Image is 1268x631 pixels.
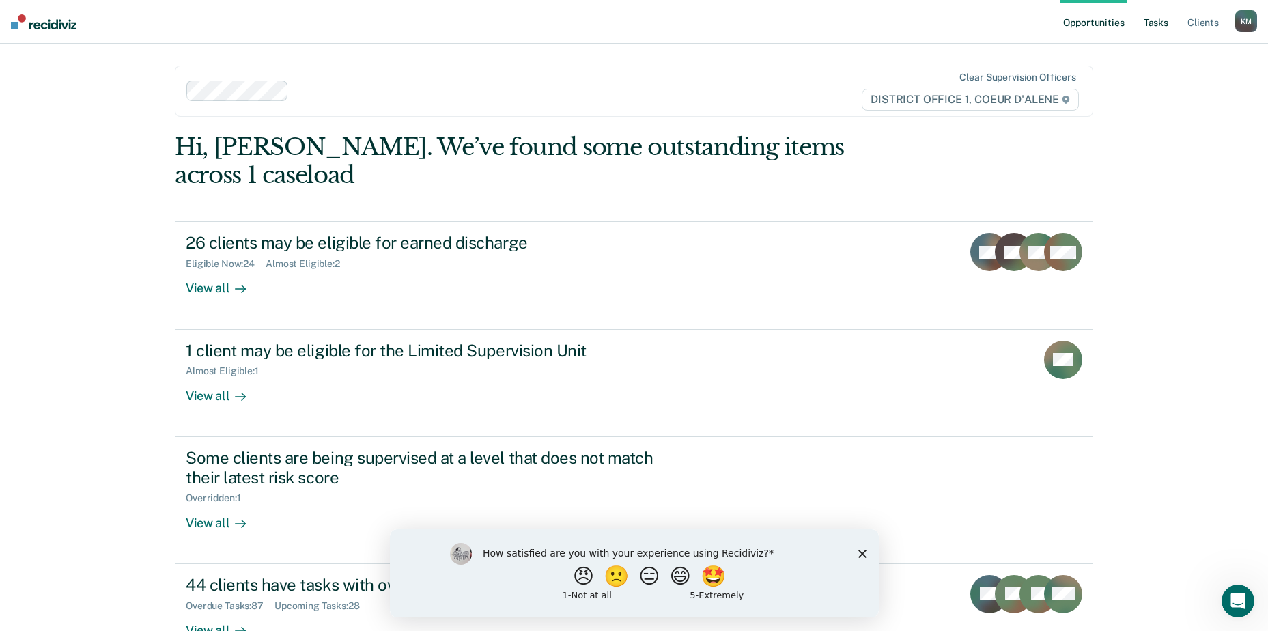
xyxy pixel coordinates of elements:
[1222,585,1254,617] iframe: Intercom live chat
[175,437,1093,564] a: Some clients are being supervised at a level that does not match their latest risk scoreOverridde...
[390,529,879,617] iframe: Survey by Kim from Recidiviz
[175,330,1093,437] a: 1 client may be eligible for the Limited Supervision UnitAlmost Eligible:1View all
[175,133,910,189] div: Hi, [PERSON_NAME]. We’ve found some outstanding items across 1 caseload
[1235,10,1257,32] div: K M
[959,72,1075,83] div: Clear supervision officers
[186,270,262,296] div: View all
[1235,10,1257,32] button: KM
[186,600,274,612] div: Overdue Tasks : 87
[186,341,665,361] div: 1 client may be eligible for the Limited Supervision Unit
[274,600,371,612] div: Upcoming Tasks : 28
[186,504,262,531] div: View all
[186,365,270,377] div: Almost Eligible : 1
[186,233,665,253] div: 26 clients may be eligible for earned discharge
[266,258,351,270] div: Almost Eligible : 2
[186,492,251,504] div: Overridden : 1
[862,89,1079,111] span: DISTRICT OFFICE 1, COEUR D'ALENE
[186,575,665,595] div: 44 clients have tasks with overdue or upcoming due dates
[186,258,266,270] div: Eligible Now : 24
[186,377,262,404] div: View all
[175,221,1093,329] a: 26 clients may be eligible for earned dischargeEligible Now:24Almost Eligible:2View all
[186,448,665,488] div: Some clients are being supervised at a level that does not match their latest risk score
[11,14,76,29] img: Recidiviz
